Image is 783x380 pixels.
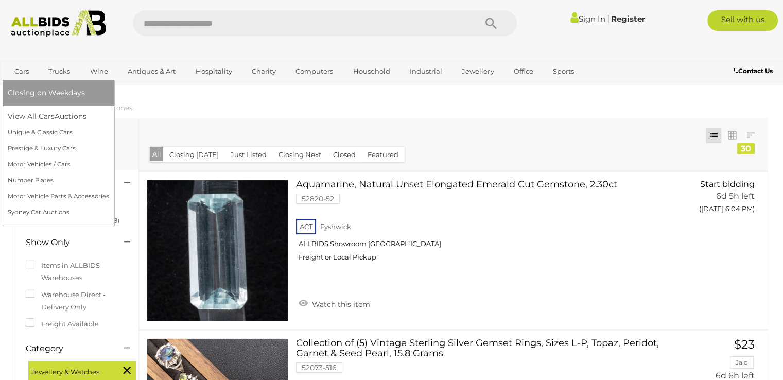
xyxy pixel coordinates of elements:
button: Closing [DATE] [163,147,225,163]
a: Register [611,14,645,24]
label: Warehouse Direct - Delivery Only [26,289,128,313]
h4: Show Only [26,238,109,247]
a: Contact Us [734,65,775,77]
h4: Category [26,344,109,353]
a: Charity [245,63,283,80]
div: 30 [737,143,755,154]
button: Closing Next [272,147,327,163]
a: Office [507,63,540,80]
button: Search [465,10,517,36]
a: Cars [8,63,36,80]
span: Start bidding [700,179,755,189]
a: Antiques & Art [121,63,182,80]
span: $23 [734,337,755,352]
label: Freight Available [26,318,99,330]
button: All [150,147,164,162]
button: Closed [327,147,362,163]
a: Jewellery [455,63,500,80]
a: Sign In [570,14,605,24]
a: Sell with us [707,10,778,31]
span: Watch this item [309,300,370,309]
a: Sports [546,63,581,80]
b: Contact Us [734,67,773,75]
a: Computers [289,63,340,80]
button: Just Listed [224,147,273,163]
span: | [606,13,609,24]
a: Watch this item [296,296,373,311]
a: Start bidding 6d 5h left ([DATE] 6:04 PM) [671,180,758,219]
img: Allbids.com.au [6,10,112,37]
span: Jewellery & Watches [31,364,108,378]
a: Trucks [42,63,77,80]
a: Wine [83,63,115,80]
a: Household [346,63,397,80]
button: Featured [361,147,405,163]
a: Industrial [403,63,449,80]
a: Hospitality [189,63,239,80]
label: Items in ALLBIDS Warehouses [26,260,128,284]
a: Aquamarine, Natural Unset Elongated Emerald Cut Gemstone, 2.30ct 52820-52 ACT Fyshwick ALLBIDS Sh... [304,180,655,270]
